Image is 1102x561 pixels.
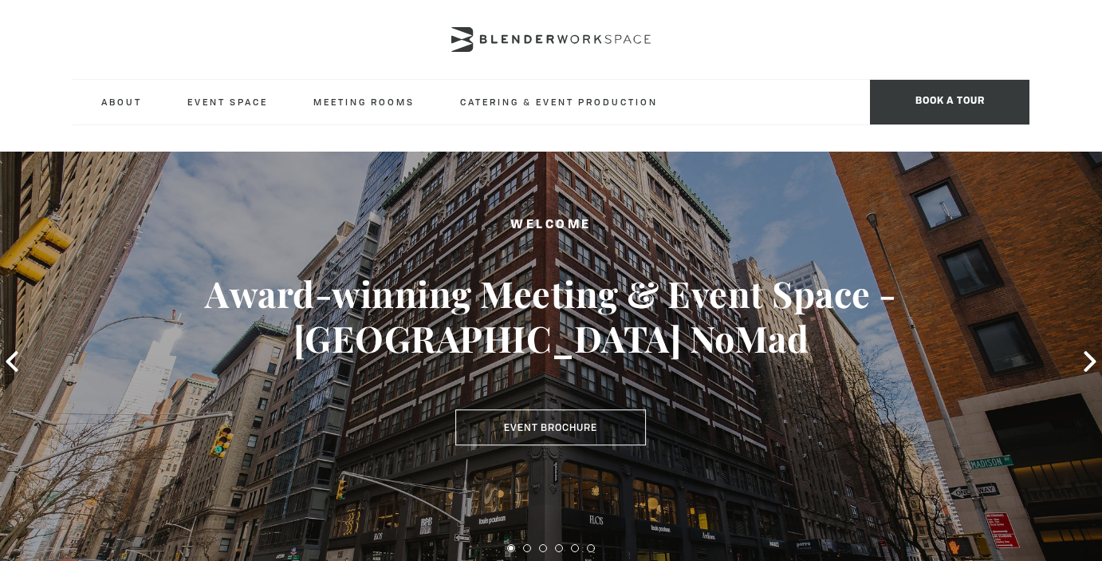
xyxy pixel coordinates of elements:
[55,271,1047,361] h3: Award-winning Meeting & Event Space - [GEOGRAPHIC_DATA] NoMad
[455,409,646,446] a: Event Brochure
[55,215,1047,235] h2: Welcome
[447,80,671,124] a: Catering & Event Production
[175,80,281,124] a: Event Space
[870,80,1029,124] span: Book a tour
[89,80,155,124] a: About
[301,80,427,124] a: Meeting Rooms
